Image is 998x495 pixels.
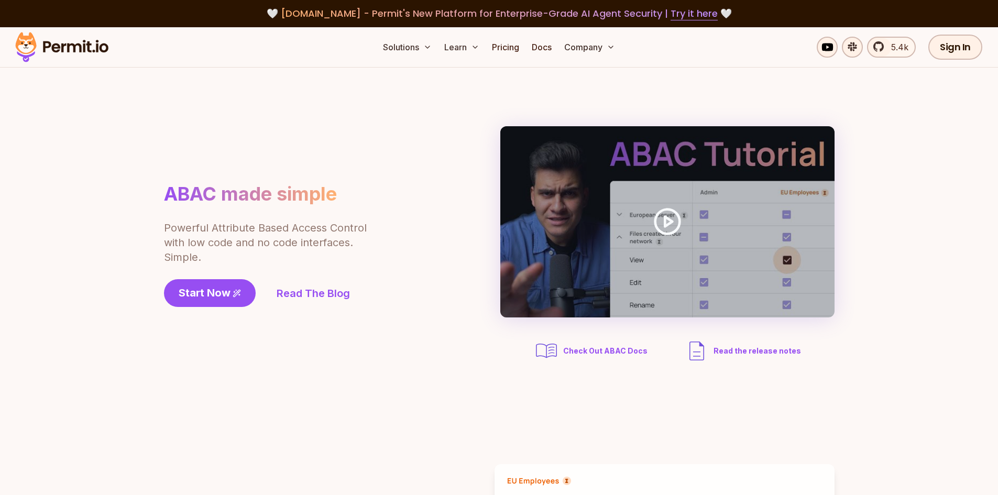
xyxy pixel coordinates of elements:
[440,37,484,58] button: Learn
[684,338,801,364] a: Read the release notes
[684,338,709,364] img: description
[885,41,908,53] span: 5.4k
[281,7,718,20] span: [DOMAIN_NAME] - Permit's New Platform for Enterprise-Grade AI Agent Security |
[277,286,350,301] a: Read The Blog
[714,346,801,356] span: Read the release notes
[488,37,523,58] a: Pricing
[867,37,916,58] a: 5.4k
[10,29,113,65] img: Permit logo
[563,346,648,356] span: Check Out ABAC Docs
[534,338,559,364] img: abac docs
[25,6,973,21] div: 🤍 🤍
[671,7,718,20] a: Try it here
[164,182,337,206] h1: ABAC made simple
[379,37,436,58] button: Solutions
[560,37,619,58] button: Company
[534,338,651,364] a: Check Out ABAC Docs
[528,37,556,58] a: Docs
[928,35,982,60] a: Sign In
[164,221,368,265] p: Powerful Attribute Based Access Control with low code and no code interfaces. Simple.
[179,285,231,300] span: Start Now
[164,279,256,307] a: Start Now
